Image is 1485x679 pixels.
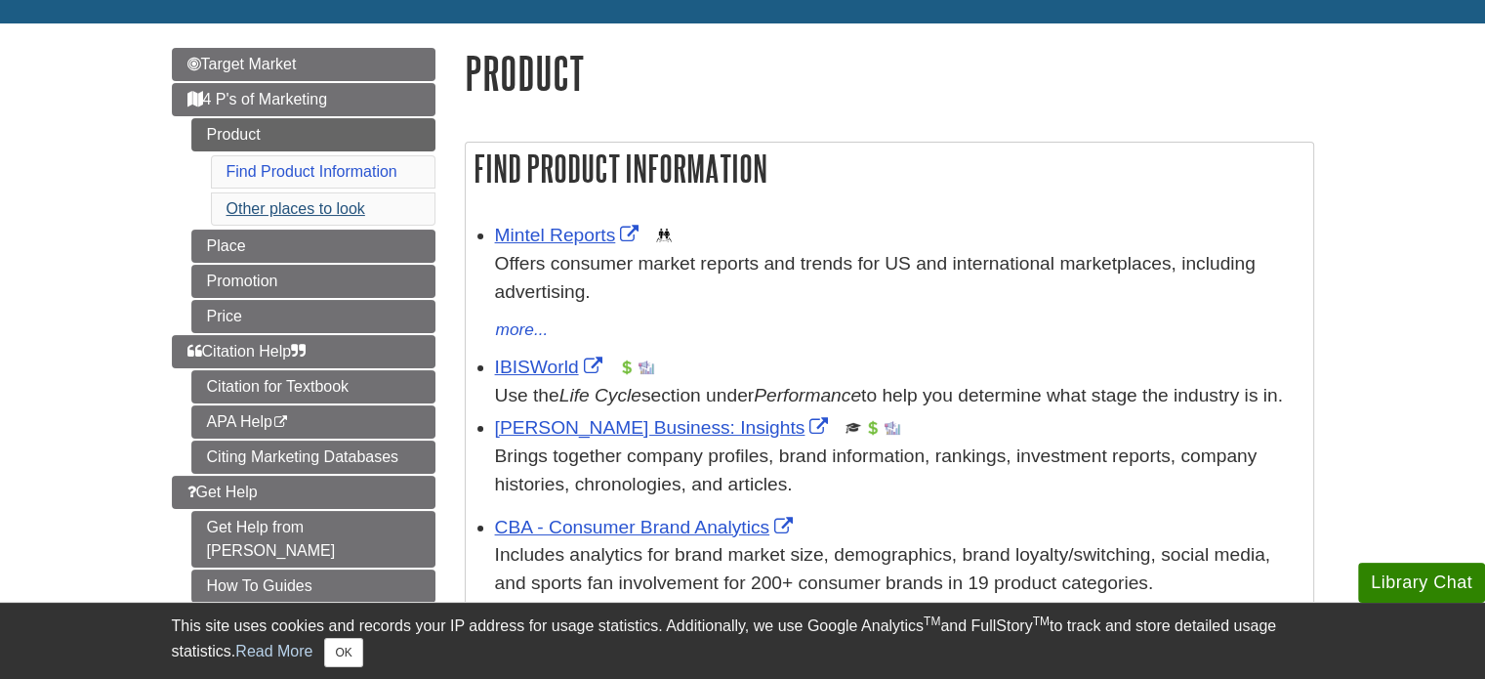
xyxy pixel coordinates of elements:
[495,250,1303,307] p: Offers consumer market reports and trends for US and international marketplaces, including advert...
[465,48,1314,98] h1: Product
[1033,615,1050,628] sup: TM
[865,420,881,436] img: Financial Report
[172,476,435,509] a: Get Help
[172,615,1314,667] div: This site uses cookies and records your IP address for usage statistics. Additionally, we use Goo...
[1358,563,1485,603] button: Library Chat
[191,441,435,474] a: Citing Marketing Databases
[885,420,900,436] img: Industry Report
[639,360,654,375] img: Industry Report
[466,143,1313,194] h2: Find Product Information
[495,541,1303,598] p: Includes analytics for brand market size, demographics, brand loyalty/switching, social media, an...
[191,300,435,333] a: Price
[191,230,435,263] a: Place
[495,357,607,377] a: Link opens in new window
[191,118,435,151] a: Product
[227,200,365,217] a: Other places to look
[172,48,435,638] div: Guide Page Menu
[187,343,307,360] span: Citation Help
[495,417,834,438] a: Link opens in new window
[227,163,397,180] a: Find Product Information
[172,83,435,116] a: 4 P's of Marketing
[754,385,861,405] i: Performance
[924,615,940,628] sup: TM
[495,443,1303,499] p: Brings together company profiles, brand information, rankings, investment reports, company histor...
[187,91,328,107] span: 4 P's of Marketing
[172,48,435,81] a: Target Market
[272,416,289,429] i: This link opens in a new window
[495,517,799,537] a: Link opens in new window
[495,382,1303,410] div: Use the section under to help you determine what stage the industry is in.
[187,484,258,500] span: Get Help
[846,420,861,436] img: Scholarly or Peer Reviewed
[324,638,362,667] button: Close
[619,360,635,375] img: Financial Report
[559,385,641,405] i: Life Cycle
[495,225,644,245] a: Link opens in new window
[191,370,435,403] a: Citation for Textbook
[191,511,435,568] a: Get Help from [PERSON_NAME]
[656,228,672,243] img: Demographics
[191,570,435,603] a: How To Guides
[495,317,550,344] button: more...
[235,643,312,659] a: Read More
[187,56,297,72] span: Target Market
[191,265,435,298] a: Promotion
[191,405,435,439] a: APA Help
[172,335,435,368] a: Citation Help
